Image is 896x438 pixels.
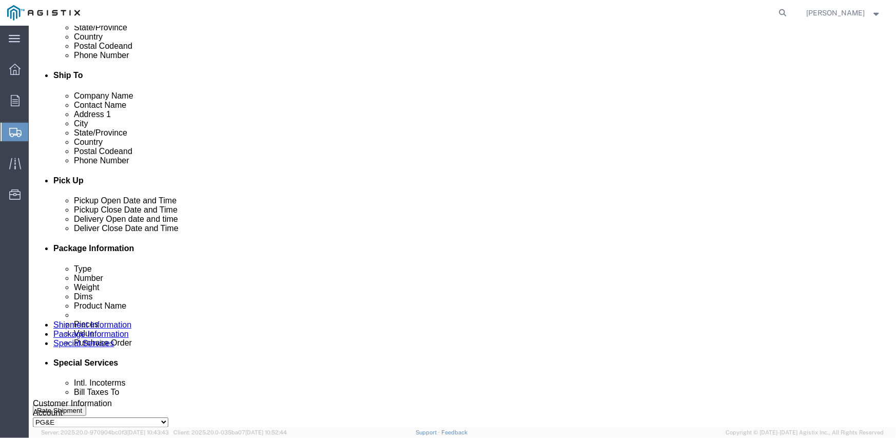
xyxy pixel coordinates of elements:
[245,429,287,435] span: [DATE] 10:52:44
[7,5,80,21] img: logo
[29,26,896,427] iframe: FS Legacy Container
[441,429,468,435] a: Feedback
[726,428,884,437] span: Copyright © [DATE]-[DATE] Agistix Inc., All Rights Reserved
[127,429,169,435] span: [DATE] 10:43:43
[807,7,865,18] span: Chantelle Bower
[806,7,882,19] button: [PERSON_NAME]
[416,429,441,435] a: Support
[41,429,169,435] span: Server: 2025.20.0-970904bc0f3
[173,429,287,435] span: Client: 2025.20.0-035ba07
